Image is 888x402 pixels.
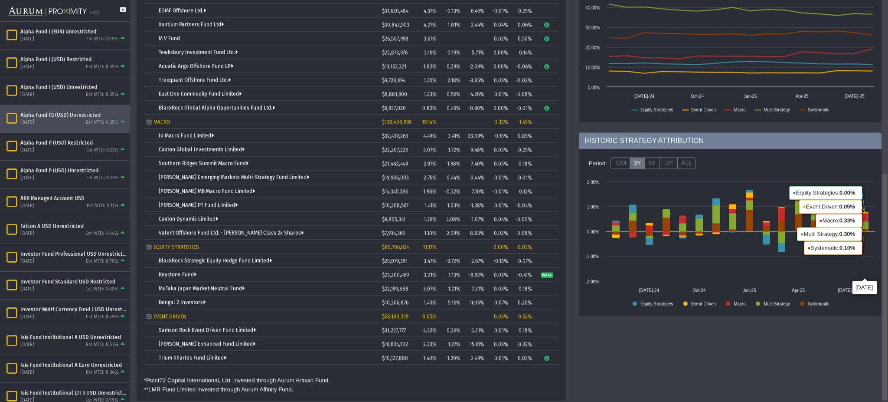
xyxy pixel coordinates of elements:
[153,244,199,250] span: EQUITY STRATEGIES
[464,226,487,240] td: 8.85%
[839,189,855,196] tspan: 0.00%
[511,129,535,142] td: 0.85%
[159,175,309,181] a: [PERSON_NAME] Emerging Markets Multi-Strategy Fund Limited
[487,351,511,365] td: 0.01%
[153,119,170,125] span: MACRO
[382,314,408,320] span: $58,180,359
[382,258,408,264] span: $25,079,391
[487,184,511,198] td: -0.01%
[464,212,487,226] td: 1.07%
[159,258,272,264] a: BlackRock Strategic Equity Hedge Fund Limited
[639,288,659,293] text: [DATE]-24
[803,203,806,210] tspan: ●
[440,184,464,198] td: -0.32%
[440,323,464,337] td: 0.26%
[855,284,873,290] text: [DATE]
[20,334,127,341] div: Isis Fund Institutional A USD Unrestricted
[793,189,855,196] text: Equity Strategies:
[382,105,406,112] span: $5,937,020
[86,36,118,43] div: Est MTD: 0.15%
[464,156,487,170] td: 7.40%
[743,288,756,293] text: Jan-25
[579,132,881,149] div: HISTORIC STRATEGY ATTRIBUTION
[464,87,487,101] td: -4.20%
[464,337,487,351] td: 15.61%
[440,295,464,309] td: 5.16%
[464,101,487,115] td: -0.60%
[440,101,464,115] td: 0.45%
[464,45,487,59] td: 5.71%
[440,212,464,226] td: 3.08%
[839,203,855,210] tspan: 0.05%
[20,56,127,63] div: Alpha Fund I (USD) Restricted
[808,301,829,306] text: Systematic
[424,92,437,98] span: 1.23%
[382,161,408,167] span: $21,482,449
[20,369,34,376] div: [DATE]
[20,286,34,293] div: [DATE]
[511,226,535,240] td: 0.08%
[424,300,437,306] span: 1.43%
[20,278,127,285] div: Investor Fund Standard USD Restricted
[20,306,127,313] div: Investor Multi Currency Fund I USD Unrestricted
[511,73,535,87] td: -0.02%
[440,337,464,351] td: 1.27%
[382,50,408,56] span: $22,873,976
[424,272,437,278] span: 3.21%
[511,3,535,17] td: 0.25%
[487,323,511,337] td: 0.01%
[20,250,127,257] div: Investor Fund Professional USD Unrestricted
[20,64,34,70] div: [DATE]
[159,355,226,361] a: Trium Khartes Fund Limited
[440,170,464,184] td: 0.44%
[20,342,34,348] div: [DATE]
[691,107,716,112] text: Event Driven
[382,8,408,14] span: $31,620,484
[511,212,535,226] td: -0.00%
[20,92,34,98] div: [DATE]
[382,64,406,70] span: $13,162,321
[487,212,511,226] td: 0.04%
[585,156,610,171] div: Period:
[677,157,696,169] label: ALL
[424,258,437,264] span: 3.47%
[423,342,437,348] span: 2.33%
[511,45,535,59] td: 0.14%
[511,254,535,267] td: 0.07%
[20,362,127,369] div: Isis Fund Institutional A Euro Unrestricted
[382,119,412,125] span: $138,408,598
[86,147,118,154] div: Est MTD: 0.32%
[153,314,186,320] span: EVENT DRIVEN
[440,73,464,87] td: 2.18%
[487,170,511,184] td: 0.01%
[610,157,630,169] label: 12M
[159,133,214,139] a: Io Macro Fund Limited
[511,295,535,309] td: 0.20%
[464,281,487,295] td: 7.31%
[159,22,224,28] a: Xantium Partners Fund Ltd
[511,170,535,184] td: 0.01%
[585,65,600,70] text: 10.00%
[464,73,487,87] td: -3.85%
[511,156,535,170] td: 0.18%
[807,244,855,251] text: Systematic:
[20,175,34,181] div: [DATE]
[511,87,535,101] td: -0.08%
[20,119,34,126] div: [DATE]
[734,107,746,112] text: Macro
[159,230,304,236] a: Valent Offshore Fund Ltd. - [PERSON_NAME] Class 2x Shares
[807,244,811,251] tspan: ●
[440,254,464,267] td: -3.72%
[640,301,673,306] text: Equity Strategies
[382,356,408,362] span: $10,127,880
[511,31,535,45] td: 0.50%
[440,142,464,156] td: 1.72%
[423,64,437,70] span: 1.82%
[764,301,790,306] text: Multi Strategy
[382,217,405,223] span: $9,805,341
[587,204,599,209] text: 1.00%
[424,217,437,223] span: 1.36%
[9,2,87,21] img: Aurum-Proximity%20white.svg
[382,286,408,292] span: $22,199,888
[487,59,511,73] td: 0.00%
